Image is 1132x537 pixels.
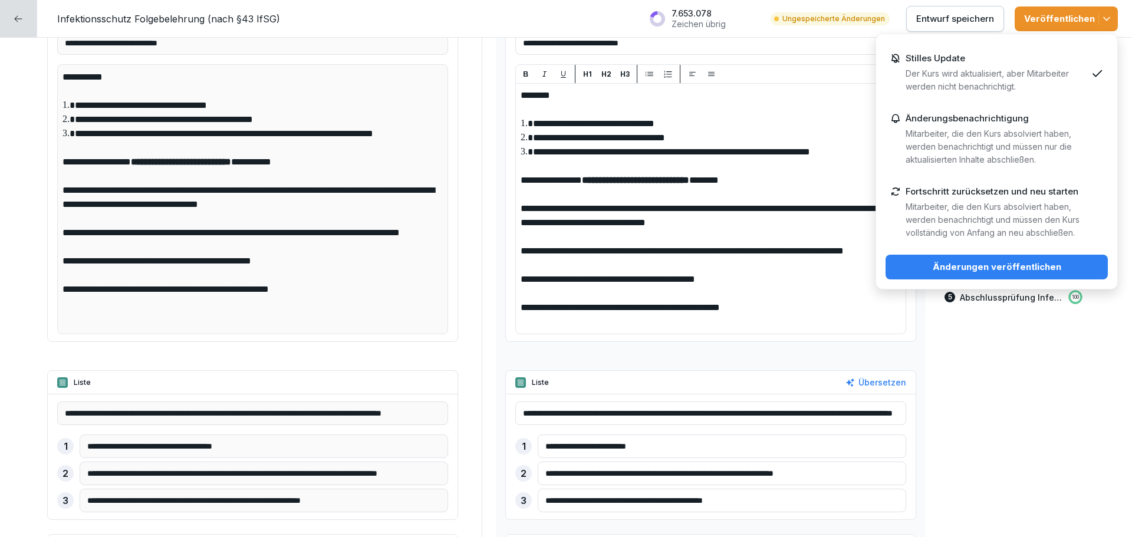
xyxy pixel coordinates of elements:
p: H3 [620,69,630,80]
div: 3 [515,492,532,509]
p: Liste [74,377,91,388]
button: Änderungen veröffentlichen [886,255,1108,279]
p: H1 [583,69,592,80]
p: Entwurf speichern [916,12,994,25]
p: Infektionsschutz Folgebelehrung (nach §43 IfSG) [57,12,280,26]
div: 5 [945,292,955,302]
button: H3 [618,67,632,81]
button: H1 [580,67,594,81]
p: 7.653.078 [672,8,726,19]
p: Zeichen übrig [672,19,726,29]
button: Veröffentlichen [1015,6,1118,31]
p: H2 [601,69,611,80]
p: 100 [1072,294,1079,301]
p: Stilles Update [906,53,965,64]
p: Änderungsbenachrichtigung [906,113,1029,124]
div: 1 [57,438,74,454]
div: Veröffentlichen [1024,12,1108,25]
button: 7.653.078Zeichen übrig [643,4,760,34]
div: 2 [515,465,532,482]
p: Mitarbeiter, die den Kurs absolviert haben, werden benachrichtigt und müssen den Kurs vollständig... [906,200,1087,239]
div: 1 [515,438,532,454]
button: Entwurf speichern [906,6,1004,32]
p: Abschlussprüfung Infektionsschutz [960,291,1062,304]
button: Übersetzen [845,376,906,389]
p: Ungespeicherte Änderungen [782,14,885,24]
p: Liste [532,377,549,388]
div: 2 [57,465,74,482]
p: Fortschritt zurücksetzen und neu starten [906,186,1078,197]
p: Mitarbeiter, die den Kurs absolviert haben, werden benachrichtigt und müssen nur die aktualisiert... [906,127,1087,166]
div: Änderungen veröffentlichen [895,261,1098,274]
div: 3 [57,492,74,509]
p: Der Kurs wird aktualisiert, aber Mitarbeiter werden nicht benachrichtigt. [906,67,1087,93]
button: H2 [599,67,613,81]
